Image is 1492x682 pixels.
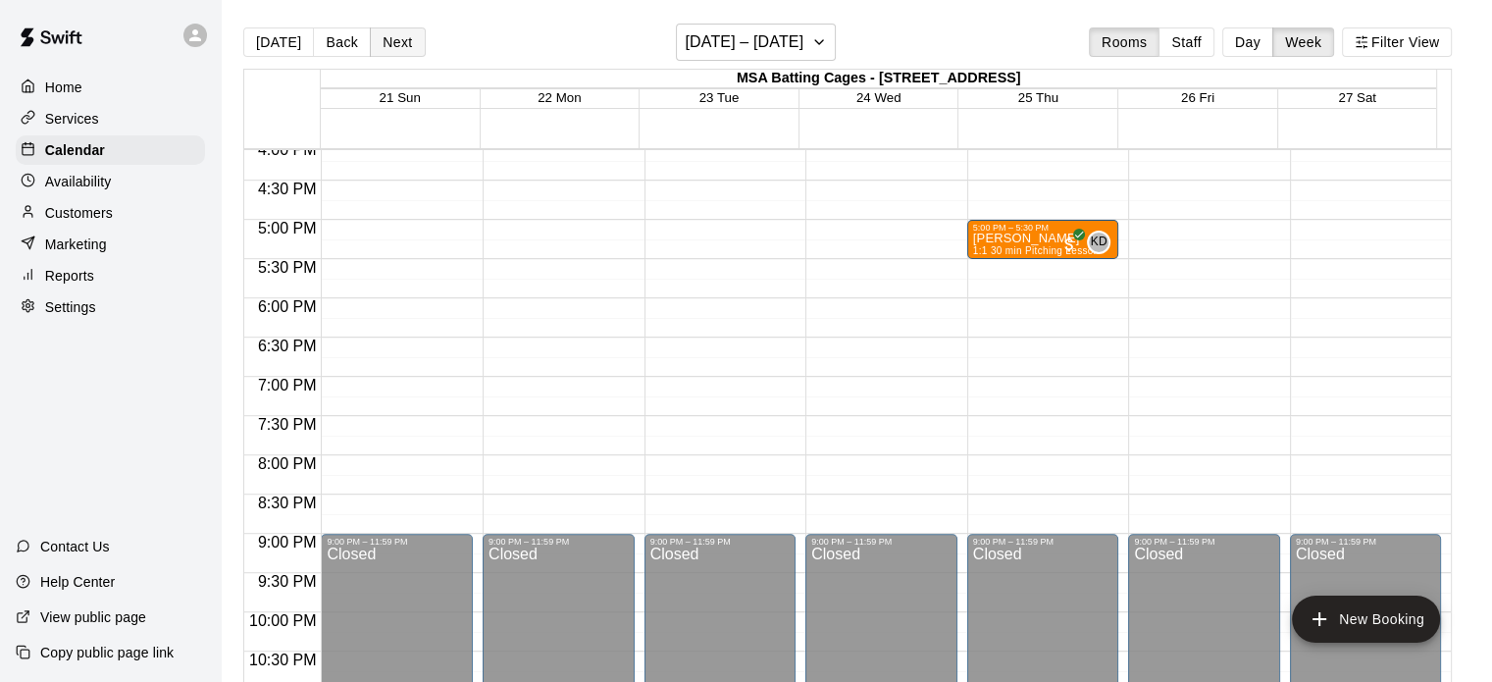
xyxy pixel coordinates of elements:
[1134,537,1274,547] div: 9:00 PM – 11:59 PM
[40,643,174,662] p: Copy public page link
[1091,233,1107,252] span: KD
[1087,231,1110,254] div: Kyle Dreger
[45,203,113,223] p: Customers
[1342,27,1452,57] button: Filter View
[313,27,371,57] button: Back
[16,230,205,259] a: Marketing
[253,534,322,551] span: 9:00 PM
[253,455,322,472] span: 8:00 PM
[243,27,314,57] button: [DATE]
[45,109,99,129] p: Services
[45,266,94,286] p: Reports
[538,90,581,105] button: 22 Mon
[253,495,322,511] span: 8:30 PM
[16,104,205,133] a: Services
[856,90,901,105] button: 24 Wed
[685,28,803,56] h6: [DATE] – [DATE]
[40,537,110,556] p: Contact Us
[16,135,205,165] a: Calendar
[1089,27,1159,57] button: Rooms
[16,73,205,102] a: Home
[1158,27,1214,57] button: Staff
[45,297,96,317] p: Settings
[699,90,740,105] button: 23 Tue
[811,537,952,547] div: 9:00 PM – 11:59 PM
[253,181,322,197] span: 4:30 PM
[45,78,82,97] p: Home
[244,612,321,629] span: 10:00 PM
[253,416,322,433] span: 7:30 PM
[1095,231,1110,254] span: Kyle Dreger
[327,537,467,547] div: 9:00 PM – 11:59 PM
[253,298,322,315] span: 6:00 PM
[1296,537,1436,547] div: 9:00 PM – 11:59 PM
[973,245,1100,256] span: 1:1 30 min Pitching Lesson
[253,377,322,393] span: 7:00 PM
[253,220,322,236] span: 5:00 PM
[1018,90,1058,105] button: 25 Thu
[967,220,1119,259] div: 5:00 PM – 5:30 PM: Lincoln Fjeldstad
[650,537,791,547] div: 9:00 PM – 11:59 PM
[1181,90,1214,105] button: 26 Fri
[45,172,112,191] p: Availability
[16,261,205,290] a: Reports
[1338,90,1376,105] button: 27 Sat
[1292,596,1440,643] button: add
[1222,27,1273,57] button: Day
[1272,27,1334,57] button: Week
[370,27,425,57] button: Next
[16,198,205,228] a: Customers
[253,259,322,276] span: 5:30 PM
[45,235,107,254] p: Marketing
[973,223,1113,233] div: 5:00 PM – 5:30 PM
[40,607,146,627] p: View public page
[321,70,1437,88] div: MSA Batting Cages - [STREET_ADDRESS]
[16,167,205,196] a: Availability
[973,537,1113,547] div: 9:00 PM – 11:59 PM
[380,90,421,105] button: 21 Sun
[45,140,105,160] p: Calendar
[253,338,322,354] span: 6:30 PM
[676,24,836,61] button: [DATE] – [DATE]
[489,537,629,547] div: 9:00 PM – 11:59 PM
[16,292,205,322] a: Settings
[244,652,321,668] span: 10:30 PM
[40,572,115,592] p: Help Center
[253,573,322,590] span: 9:30 PM
[253,141,322,158] span: 4:00 PM
[1059,235,1079,254] span: All customers have paid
